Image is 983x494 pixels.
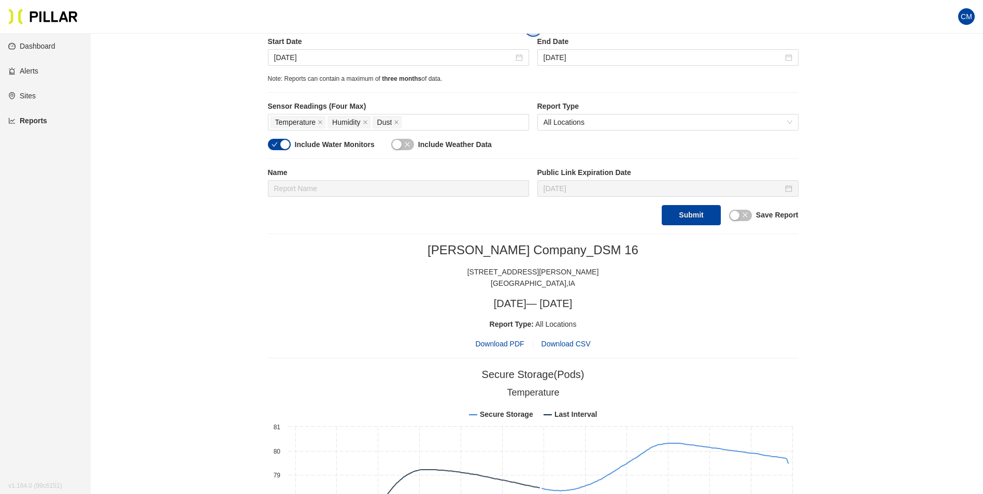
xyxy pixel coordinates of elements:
[544,183,783,194] input: Sep 30, 2025
[537,167,799,178] label: Public Link Expiration Date
[268,101,529,112] label: Sensor Readings (Four Max)
[268,242,799,258] h2: [PERSON_NAME] Company_DSM 16
[275,117,316,128] span: Temperature
[332,117,360,128] span: Humidity
[742,212,748,218] span: close
[480,410,533,418] tspan: Secure Storage
[418,139,492,150] label: Include Weather Data
[382,75,421,82] span: three months
[8,92,36,100] a: environmentSites
[274,52,514,63] input: Sep 14, 2025
[272,141,278,148] span: check
[268,278,799,289] div: [GEOGRAPHIC_DATA] , IA
[662,205,720,225] button: Submit
[268,180,529,197] input: Report Name
[295,139,375,150] label: Include Water Monitors
[268,74,799,84] div: Note: Reports can contain a maximum of of data.
[394,120,399,126] span: close
[268,297,799,310] h3: [DATE] — [DATE]
[318,120,323,126] span: close
[377,117,392,128] span: Dust
[554,410,596,418] tspan: Last Interval
[8,67,38,75] a: alertAlerts
[756,210,799,221] label: Save Report
[268,36,529,47] label: Start Date
[537,101,799,112] label: Report Type
[544,52,783,63] input: Sep 15, 2025
[961,8,972,25] span: CM
[537,36,799,47] label: End Date
[475,338,524,350] span: Download PDF
[542,340,591,348] span: Download CSV
[273,448,280,455] text: 80
[8,42,55,50] a: dashboardDashboard
[404,141,410,148] span: close
[8,117,47,125] a: line-chartReports
[490,320,534,328] span: Report Type:
[482,367,585,383] div: Secure Storage (Pods)
[8,8,78,25] img: Pillar Technologies
[273,424,280,431] text: 81
[363,120,368,126] span: close
[544,114,792,130] span: All Locations
[268,266,799,278] div: [STREET_ADDRESS][PERSON_NAME]
[268,318,799,330] div: All Locations
[273,472,280,479] text: 79
[268,167,529,178] label: Name
[507,387,559,398] tspan: Temperature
